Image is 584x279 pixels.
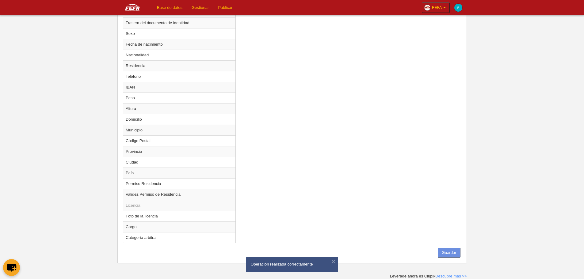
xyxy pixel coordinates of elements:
td: Cargo [123,221,235,232]
button: Guardar [438,248,460,258]
img: Oazxt6wLFNvE.30x30.jpg [424,5,430,11]
span: FEFA [432,5,442,11]
td: Categoría arbitral [123,232,235,243]
td: Teléfono [123,71,235,82]
td: Residencia [123,60,235,71]
td: Domicilio [123,114,235,125]
td: Municipio [123,125,235,135]
td: Peso [123,92,235,103]
td: Altura [123,103,235,114]
a: FEFA [422,2,450,13]
td: Nacionalidad [123,50,235,60]
div: Leverade ahora es Clupik [390,273,467,279]
td: Código Postal [123,135,235,146]
td: País [123,168,235,178]
td: Trasera del documento de identidad [123,17,235,28]
td: Foto de la licencia [123,211,235,221]
td: Validez Permiso de Residencia [123,189,235,200]
div: Operación realizada correctamente [251,262,334,267]
td: Provincia [123,146,235,157]
td: Licencia [123,200,235,211]
a: Descubre más >> [435,274,467,278]
img: FEFA [117,4,147,11]
td: Sexo [123,28,235,39]
td: IBAN [123,82,235,92]
img: c2l6ZT0zMHgzMCZmcz05JnRleHQ9RiZiZz0wMGFjYzE%3D.png [454,4,462,12]
button: chat-button [3,259,20,276]
td: Fecha de nacimiento [123,39,235,50]
td: Permiso Residencia [123,178,235,189]
td: Ciudad [123,157,235,168]
button: × [330,258,337,265]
